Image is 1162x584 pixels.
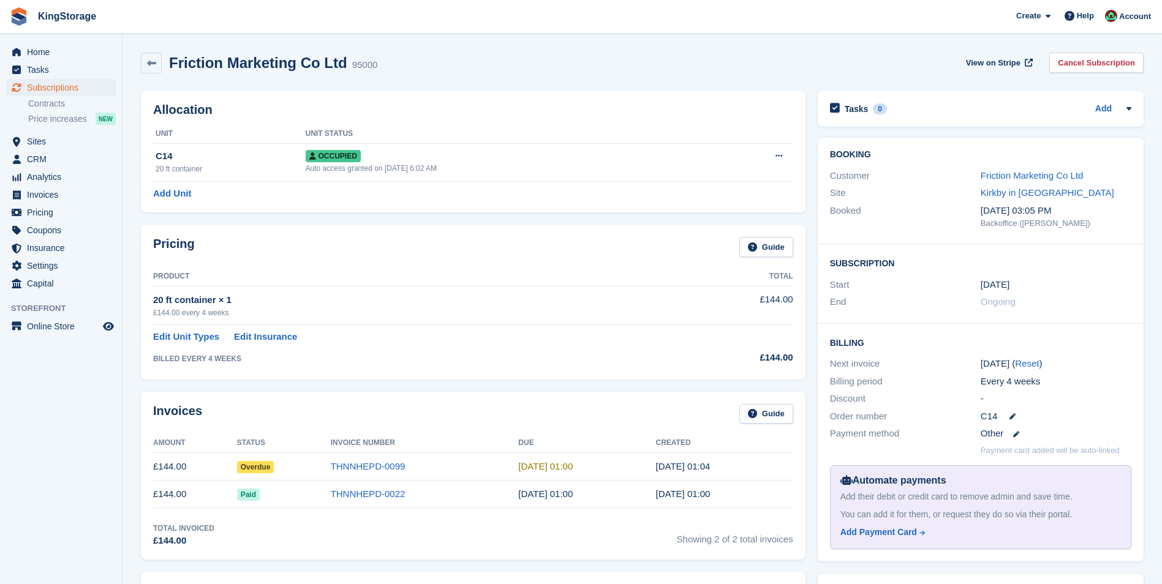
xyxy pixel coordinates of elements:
[830,357,981,371] div: Next invoice
[830,278,981,292] div: Start
[981,170,1084,181] a: Friction Marketing Co Ltd
[153,187,191,201] a: Add Unit
[981,204,1131,218] div: [DATE] 03:05 PM
[840,508,1121,521] div: You can add it for them, or request they do so via their portal.
[156,163,306,174] div: 20 ft container
[1095,102,1112,116] a: Add
[845,103,869,114] h2: Tasks
[518,433,655,453] th: Due
[28,98,116,110] a: Contracts
[153,293,673,307] div: 20 ft container × 1
[677,523,793,548] span: Showing 2 of 2 total invoices
[153,353,673,364] div: BILLED EVERY 4 WEEKS
[96,113,116,125] div: NEW
[331,461,406,471] a: THNNHEPD-0099
[981,444,1120,457] p: Payment card added will be auto-linked
[840,526,917,539] div: Add Payment Card
[840,526,1116,539] a: Add Payment Card
[153,404,202,424] h2: Invoices
[830,186,981,200] div: Site
[27,151,100,168] span: CRM
[981,427,1131,441] div: Other
[655,461,710,471] time: 2025-08-11 00:04:02 UTC
[830,410,981,424] div: Order number
[6,239,116,256] a: menu
[306,163,714,174] div: Auto access granted on [DATE] 6:02 AM
[830,169,981,183] div: Customer
[6,318,116,335] a: menu
[27,168,100,185] span: Analytics
[237,433,331,453] th: Status
[153,330,219,344] a: Edit Unit Types
[306,150,361,162] span: Occupied
[27,204,100,221] span: Pricing
[1105,10,1117,22] img: John King
[673,351,793,365] div: £144.00
[27,318,100,335] span: Online Store
[153,523,214,534] div: Total Invoiced
[27,275,100,292] span: Capital
[830,295,981,309] div: End
[6,43,116,61] a: menu
[6,222,116,239] a: menu
[655,433,793,453] th: Created
[739,237,793,257] a: Guide
[6,275,116,292] a: menu
[153,267,673,286] th: Product
[830,150,1131,160] h2: Booking
[981,217,1131,230] div: Backoffice ([PERSON_NAME])
[10,7,28,26] img: stora-icon-8386f47178a22dfd0bd8f6a31ec36ba5ce8667c1dd55bd0f319d3a0aa187defe.svg
[6,168,116,185] a: menu
[234,330,297,344] a: Edit Insurance
[1049,53,1144,73] a: Cancel Subscription
[27,79,100,96] span: Subscriptions
[518,489,573,499] time: 2025-07-15 00:00:00 UTC
[237,461,274,473] span: Overdue
[27,43,100,61] span: Home
[840,490,1121,503] div: Add their debit or credit card to remove admin and save time.
[153,237,195,257] h2: Pricing
[6,204,116,221] a: menu
[153,124,306,144] th: Unit
[830,375,981,389] div: Billing period
[331,489,406,499] a: THNNHEPD-0022
[981,392,1131,406] div: -
[153,103,793,117] h2: Allocation
[830,256,1131,269] h2: Subscription
[33,6,101,26] a: KingStorage
[1077,10,1094,22] span: Help
[830,204,981,230] div: Booked
[6,133,116,150] a: menu
[237,489,260,501] span: Paid
[27,239,100,256] span: Insurance
[306,124,714,144] th: Unit Status
[655,489,710,499] time: 2025-07-14 00:00:46 UTC
[1016,10,1041,22] span: Create
[966,57,1021,69] span: View on Stripe
[153,307,673,318] div: £144.00 every 4 weeks
[981,278,1009,292] time: 2025-07-14 00:00:00 UTC
[981,296,1016,307] span: Ongoing
[840,473,1121,488] div: Automate payments
[961,53,1035,73] a: View on Stripe
[830,392,981,406] div: Discount
[6,186,116,203] a: menu
[27,133,100,150] span: Sites
[101,319,116,334] a: Preview store
[27,61,100,78] span: Tasks
[673,267,793,286] th: Total
[153,481,237,508] td: £144.00
[1015,358,1039,369] a: Reset
[981,375,1131,389] div: Every 4 weeks
[6,61,116,78] a: menu
[6,151,116,168] a: menu
[352,58,378,72] div: 95000
[830,336,1131,348] h2: Billing
[1119,10,1151,23] span: Account
[6,257,116,274] a: menu
[830,427,981,441] div: Payment method
[11,302,122,315] span: Storefront
[981,187,1114,198] a: Kirkby in [GEOGRAPHIC_DATA]
[156,149,306,163] div: C14
[331,433,519,453] th: Invoice Number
